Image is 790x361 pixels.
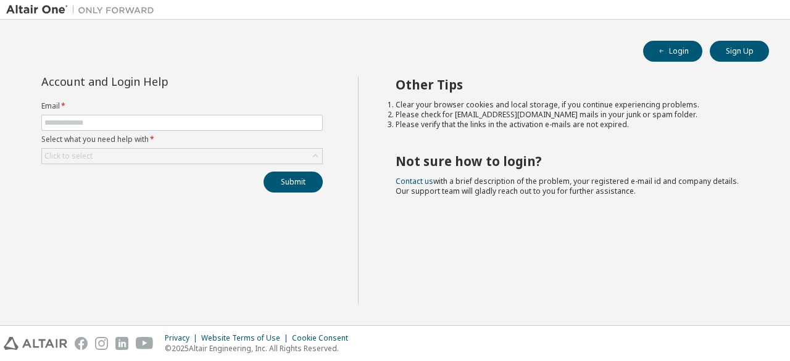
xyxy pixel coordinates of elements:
button: Sign Up [710,41,769,62]
img: linkedin.svg [115,337,128,350]
div: Account and Login Help [41,77,267,86]
img: altair_logo.svg [4,337,67,350]
img: instagram.svg [95,337,108,350]
div: Privacy [165,333,201,343]
button: Submit [264,172,323,193]
img: Altair One [6,4,160,16]
label: Select what you need help with [41,135,323,144]
h2: Not sure how to login? [396,153,747,169]
div: Click to select [44,151,93,161]
img: facebook.svg [75,337,88,350]
label: Email [41,101,323,111]
button: Login [643,41,702,62]
li: Clear your browser cookies and local storage, if you continue experiencing problems. [396,100,747,110]
a: Contact us [396,176,433,186]
div: Cookie Consent [292,333,355,343]
li: Please check for [EMAIL_ADDRESS][DOMAIN_NAME] mails in your junk or spam folder. [396,110,747,120]
img: youtube.svg [136,337,154,350]
li: Please verify that the links in the activation e-mails are not expired. [396,120,747,130]
span: with a brief description of the problem, your registered e-mail id and company details. Our suppo... [396,176,739,196]
div: Click to select [42,149,322,164]
h2: Other Tips [396,77,747,93]
div: Website Terms of Use [201,333,292,343]
p: © 2025 Altair Engineering, Inc. All Rights Reserved. [165,343,355,354]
